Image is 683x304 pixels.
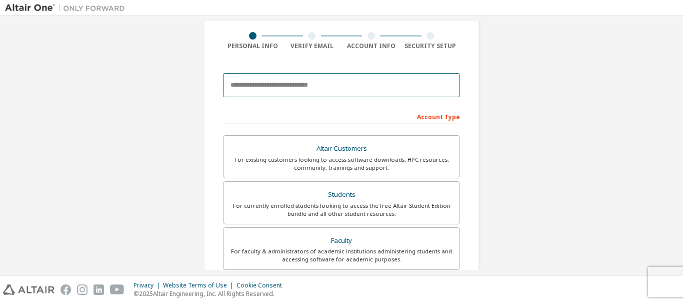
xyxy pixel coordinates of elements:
img: youtube.svg [110,284,124,295]
div: Students [229,188,453,202]
div: Security Setup [401,42,460,50]
img: linkedin.svg [93,284,104,295]
div: Website Terms of Use [163,281,236,289]
div: Privacy [133,281,163,289]
img: Altair One [5,3,130,13]
div: Verify Email [282,42,342,50]
div: Cookie Consent [236,281,288,289]
div: Personal Info [223,42,282,50]
div: For existing customers looking to access software downloads, HPC resources, community, trainings ... [229,156,453,172]
div: For faculty & administrators of academic institutions administering students and accessing softwa... [229,247,453,263]
div: Altair Customers [229,142,453,156]
img: altair_logo.svg [3,284,54,295]
div: Account Type [223,108,460,124]
img: instagram.svg [77,284,87,295]
p: © 2025 Altair Engineering, Inc. All Rights Reserved. [133,289,288,298]
div: Account Info [341,42,401,50]
div: Faculty [229,234,453,248]
img: facebook.svg [60,284,71,295]
div: For currently enrolled students looking to access the free Altair Student Edition bundle and all ... [229,202,453,218]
